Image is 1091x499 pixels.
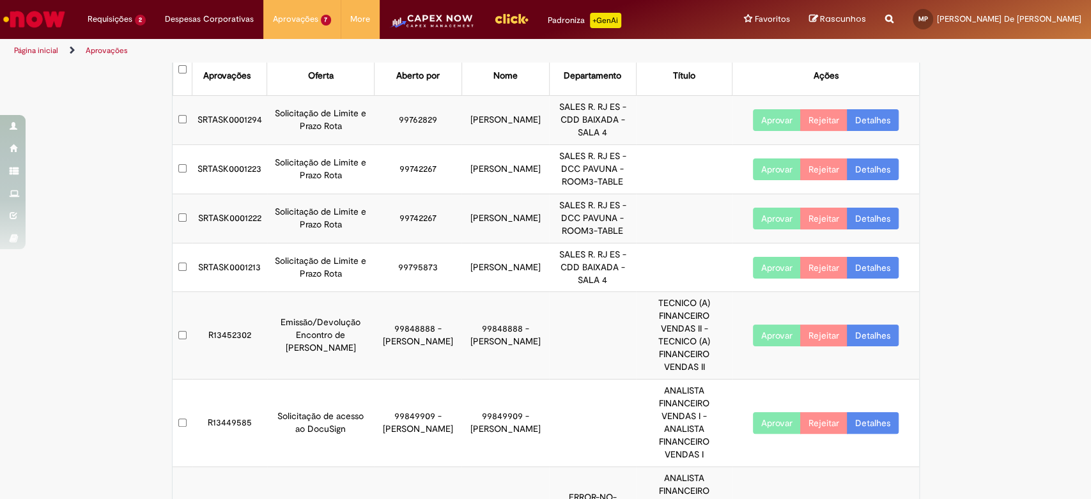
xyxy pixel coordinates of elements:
[755,13,790,26] span: Favoritos
[461,194,549,243] td: [PERSON_NAME]
[800,158,847,180] button: Rejeitar
[461,95,549,144] td: [PERSON_NAME]
[847,257,899,279] a: Detalhes
[813,70,838,82] div: Ações
[267,194,375,243] td: Solicitação de Limite e Prazo Rota
[192,194,267,243] td: SRTASK0001222
[800,109,847,131] button: Rejeitar
[753,325,801,346] button: Aprovar
[847,109,899,131] a: Detalhes
[847,208,899,229] a: Detalhes
[549,144,636,194] td: SALES R. RJ ES - DCC PAVUNA -ROOM3-TABLE
[267,243,375,292] td: Solicitação de Limite e Prazo Rota
[350,13,370,26] span: More
[590,13,621,28] p: +GenAi
[494,9,529,28] img: click_logo_yellow_360x200.png
[461,292,549,380] td: 99848888 - [PERSON_NAME]
[549,95,636,144] td: SALES R. RJ ES - CDD BAIXADA - SALA 4
[267,380,375,467] td: Solicitação de acesso ao DocuSign
[267,144,375,194] td: Solicitação de Limite e Prazo Rota
[192,144,267,194] td: SRTASK0001223
[461,243,549,292] td: [PERSON_NAME]
[753,257,801,279] button: Aprovar
[165,13,254,26] span: Despesas Corporativas
[937,13,1081,24] span: [PERSON_NAME] De [PERSON_NAME]
[375,380,462,467] td: 99849909 - [PERSON_NAME]
[86,45,128,56] a: Aprovações
[10,39,718,63] ul: Trilhas de página
[375,144,462,194] td: 99742267
[375,95,462,144] td: 99762829
[135,15,146,26] span: 2
[809,13,866,26] a: Rascunhos
[673,70,695,82] div: Título
[203,70,251,82] div: Aprovações
[267,292,375,380] td: Emissão/Devolução Encontro de [PERSON_NAME]
[321,15,332,26] span: 7
[636,292,732,380] td: TECNICO (A) FINANCEIRO VENDAS II - TECNICO (A) FINANCEIRO VENDAS II
[753,208,801,229] button: Aprovar
[753,109,801,131] button: Aprovar
[549,194,636,243] td: SALES R. RJ ES - DCC PAVUNA -ROOM3-TABLE
[375,194,462,243] td: 99742267
[820,13,866,25] span: Rascunhos
[800,208,847,229] button: Rejeitar
[461,144,549,194] td: [PERSON_NAME]
[847,158,899,180] a: Detalhes
[192,95,267,144] td: SRTASK0001294
[636,380,732,467] td: ANALISTA FINANCEIRO VENDAS I - ANALISTA FINANCEIRO VENDAS I
[918,15,928,23] span: MP
[192,243,267,292] td: SRTASK0001213
[1,6,67,32] img: ServiceNow
[389,13,474,38] img: CapexLogo5.png
[493,70,518,82] div: Nome
[192,292,267,380] td: R13452302
[14,45,58,56] a: Página inicial
[847,412,899,434] a: Detalhes
[192,380,267,467] td: R13449585
[375,243,462,292] td: 99795873
[564,70,621,82] div: Departamento
[800,257,847,279] button: Rejeitar
[800,325,847,346] button: Rejeitar
[753,158,801,180] button: Aprovar
[461,380,549,467] td: 99849909 - [PERSON_NAME]
[800,412,847,434] button: Rejeitar
[375,292,462,380] td: 99848888 - [PERSON_NAME]
[88,13,132,26] span: Requisições
[308,70,334,82] div: Oferta
[753,412,801,434] button: Aprovar
[273,13,318,26] span: Aprovações
[549,243,636,292] td: SALES R. RJ ES - CDD BAIXADA - SALA 4
[548,13,621,28] div: Padroniza
[267,95,375,144] td: Solicitação de Limite e Prazo Rota
[192,58,267,95] th: Aprovações
[396,70,440,82] div: Aberto por
[847,325,899,346] a: Detalhes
